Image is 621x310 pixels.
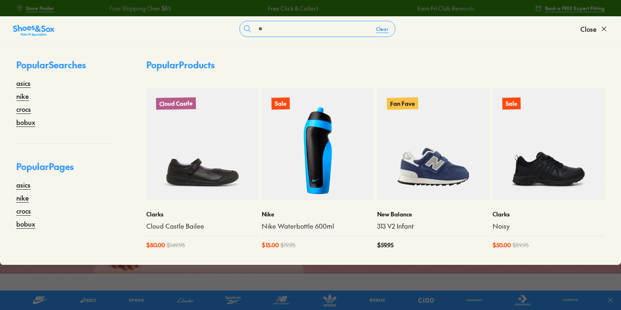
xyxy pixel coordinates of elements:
[377,210,489,218] p: New Balance
[387,97,418,109] p: Fan Fave
[280,241,295,249] span: $ 19.95
[377,241,393,249] span: $ 59.95
[16,193,29,203] a: nike
[535,1,605,15] a: Book a FREE Expert Fitting
[13,24,54,37] img: SNS_Logo_Responsive.svg
[167,241,185,249] span: $ 149.95
[16,1,54,15] a: Store Finder
[16,117,35,127] a: bobux
[545,4,605,12] span: Book a FREE Expert Fitting
[16,206,31,216] a: crocs
[16,78,30,88] a: asics
[377,222,489,231] a: 313 V2 Infant
[493,222,605,231] a: Noisy
[146,222,258,231] a: Cloud Castle Bailee
[369,22,395,36] button: Clear
[108,4,169,13] a: Free Shipping Over $85
[493,210,605,218] p: Clarks
[146,58,215,72] p: Popular Products
[266,4,317,13] a: Free Click & Collect
[146,241,165,249] span: $ 80.00
[16,219,35,229] a: bobux
[512,241,529,249] span: $ 89.95
[13,22,54,35] a: Shoes &amp; Sox
[262,210,374,218] p: Nike
[16,91,29,101] a: nike
[16,58,114,78] p: Popular Searches
[156,97,196,110] p: Cloud Castle
[580,24,597,34] span: Close
[493,241,511,249] span: $ 50.00
[146,88,258,200] a: Cloud Castle
[16,180,30,190] a: asics
[502,97,521,109] p: Sale
[262,241,279,249] span: $ 15.00
[16,104,31,114] a: crocs
[580,20,608,38] button: Close
[493,88,605,200] a: Sale
[271,97,290,109] p: Sale
[26,4,54,12] span: Store Finder
[377,88,489,200] a: Fan Fave
[16,160,114,180] p: Popular Pages
[416,4,473,13] a: Earn Fit Club Rewards
[262,88,374,200] a: Sale
[262,222,374,231] a: Nike Waterbottle 600ml
[146,210,258,218] p: Clarks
